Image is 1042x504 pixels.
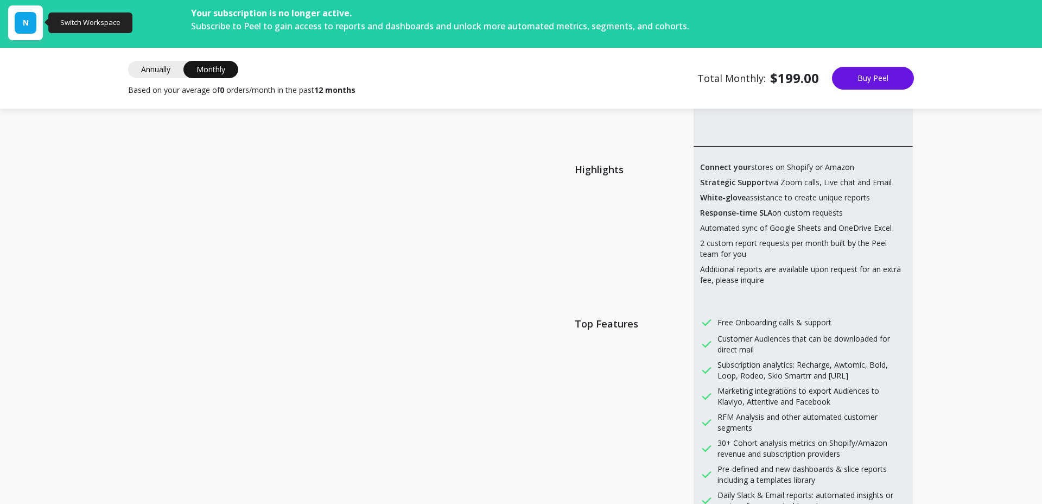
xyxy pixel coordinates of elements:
span: Automated sync of Google Sheets and OneDrive Excel [700,223,892,234]
b: Strategic Support [700,177,768,187]
span: stores on Shopify or Amazon [700,162,854,173]
span: RFM Analysis and other automated customer segments [717,412,906,433]
span: Marketing integrations to export Audiences to Klaviyo, Attentive and Facebook [717,386,906,407]
span: Total Monthly: [697,70,819,87]
span: Highlights [568,147,694,301]
span: Additional reports are available upon request for an extra fee, please inquire [700,264,906,286]
span: via Zoom calls, Live chat and Email [700,177,892,188]
span: Your subscription is no longer active. [191,7,352,19]
span: Subscribe to Peel to gain access to reports and dashboards and unlock more automated metrics, seg... [191,20,689,32]
b: 12 months [314,85,355,95]
b: Connect your [700,162,751,172]
b: $199.00 [770,70,819,87]
b: 0 [220,85,224,95]
span: 30+ Cohort analysis metrics on Shopify/Amazon revenue and subscription providers [717,438,906,459]
span: assistance to create unique reports [700,192,870,203]
span: Pre-defined and new dashboards & slice reports including a templates library [717,464,906,486]
span: Customer Audiences that can be downloaded for direct mail [717,333,906,355]
span: N [23,17,29,28]
span: Based on your average of orders/month in the past [128,85,355,96]
b: White-glove [700,192,746,203]
span: on custom requests [700,207,843,218]
span: Annually [128,61,183,78]
span: Free Onboarding calls & support [717,317,831,328]
button: Buy Peel [832,67,914,90]
span: 2 custom report requests per month built by the Peel team for you [700,238,906,260]
span: Subscription analytics: Recharge, Awtomic, Bold, Loop, Rodeo, Skio Smartrr and [URL] [717,360,906,381]
b: Response-time SLA [700,207,772,218]
span: Monthly [183,61,238,78]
